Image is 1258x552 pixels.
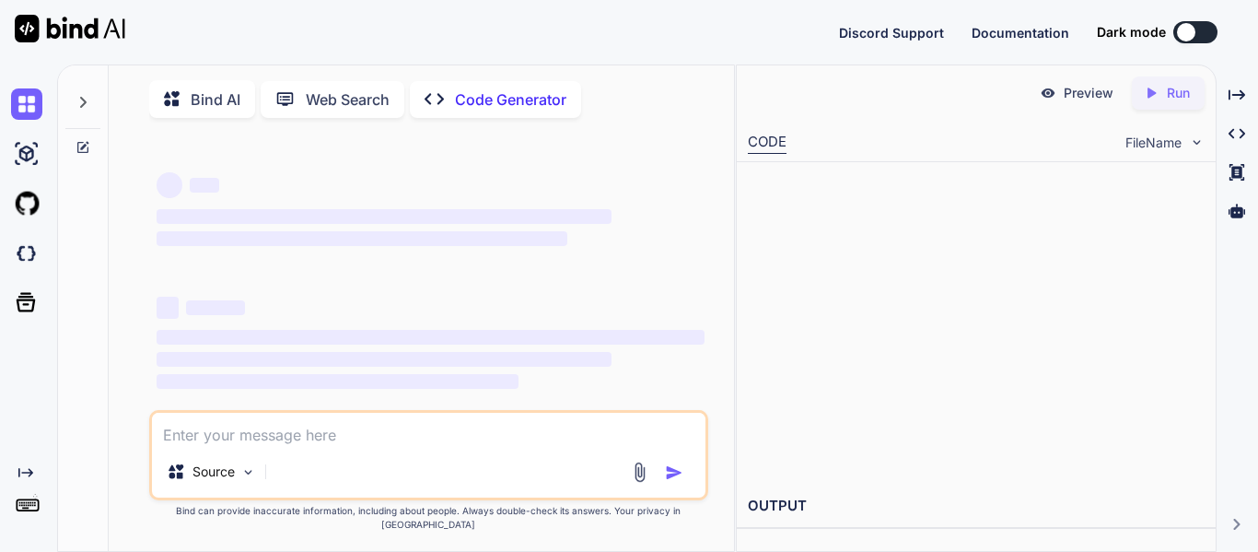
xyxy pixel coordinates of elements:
p: Run [1167,84,1190,102]
img: attachment [629,462,650,483]
button: Documentation [972,23,1069,42]
img: Bind AI [15,15,125,42]
span: ‌ [157,330,705,345]
p: Source [192,463,235,481]
img: icon [665,464,683,482]
span: FileName [1125,134,1182,152]
p: Bind AI [191,88,240,111]
img: darkCloudIdeIcon [11,238,42,269]
h2: OUTPUT [737,485,1216,528]
span: ‌ [157,297,179,319]
span: ‌ [186,300,245,315]
span: ‌ [157,352,612,367]
span: ‌ [157,374,518,389]
span: Documentation [972,25,1069,41]
p: Bind can provide inaccurate information, including about people. Always double-check its answers.... [149,504,708,532]
span: ‌ [157,209,612,224]
div: CODE [748,132,786,154]
span: ‌ [190,178,219,193]
img: githubLight [11,188,42,219]
img: chevron down [1189,135,1205,150]
span: Discord Support [839,25,944,41]
p: Code Generator [455,88,566,111]
span: ‌ [157,172,182,198]
button: Discord Support [839,23,944,42]
span: Dark mode [1097,23,1166,41]
span: ‌ [157,231,567,246]
img: Pick Models [240,464,256,480]
img: ai-studio [11,138,42,170]
p: Preview [1064,84,1113,102]
img: preview [1040,85,1056,101]
img: chat [11,88,42,120]
p: Web Search [306,88,390,111]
